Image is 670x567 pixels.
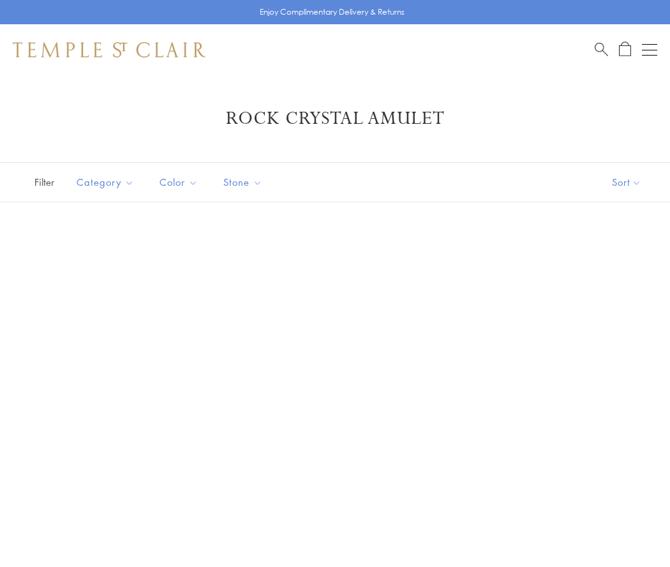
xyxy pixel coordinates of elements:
[150,168,207,197] button: Color
[595,42,608,57] a: Search
[619,42,631,57] a: Open Shopping Bag
[32,107,638,130] h1: Rock Crystal Amulet
[583,163,670,202] button: Show sort by
[214,168,272,197] button: Stone
[260,6,405,19] p: Enjoy Complimentary Delivery & Returns
[642,42,657,57] button: Open navigation
[67,168,144,197] button: Category
[70,174,144,190] span: Category
[217,174,272,190] span: Stone
[153,174,207,190] span: Color
[13,42,205,57] img: Temple St. Clair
